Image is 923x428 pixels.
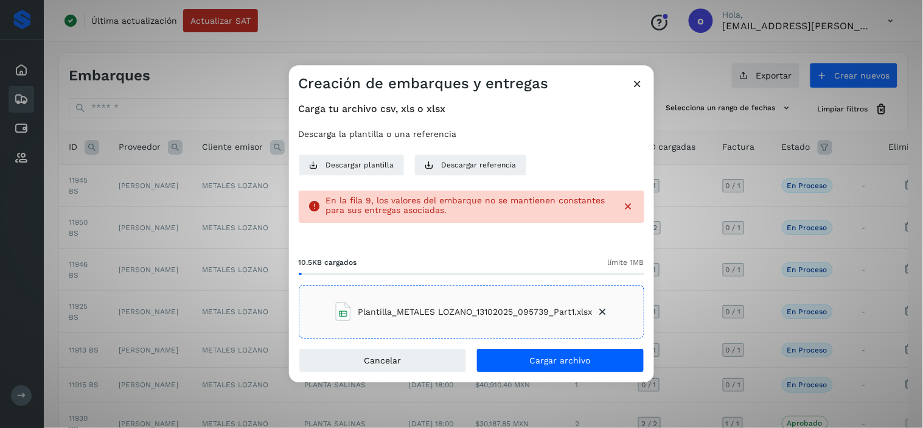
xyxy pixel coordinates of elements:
[299,103,644,114] h4: Carga tu archivo csv, xls o xlsx
[414,154,527,176] button: Descargar referencia
[608,257,644,268] span: límite 1MB
[364,356,401,365] span: Cancelar
[358,306,592,318] span: Plantilla_METALES LOZANO_13102025_095739_Part1.xlsx
[326,195,613,216] p: En la fila 9, los valores del embarque no se mantienen constantes para sus entregas asociadas.
[476,348,644,373] button: Cargar archivo
[530,356,591,365] span: Cargar archivo
[299,257,357,268] span: 10.5KB cargados
[299,75,549,93] h3: Creación de embarques y entregas
[299,129,644,139] p: Descarga la plantilla o una referencia
[326,160,394,170] span: Descargar plantilla
[442,160,517,170] span: Descargar referencia
[299,348,467,373] button: Cancelar
[299,154,405,176] button: Descargar plantilla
